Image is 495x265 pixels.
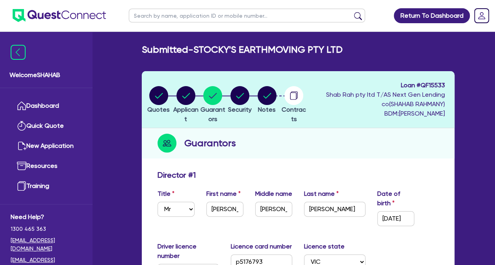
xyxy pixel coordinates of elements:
[11,45,26,60] img: icon-menu-close
[282,106,306,123] span: Contracts
[17,121,26,131] img: quick-quote
[147,86,170,115] button: Quotes
[147,106,170,113] span: Quotes
[17,181,26,191] img: training
[304,242,345,251] label: Licence state
[11,236,82,253] a: [EMAIL_ADDRESS][DOMAIN_NAME]
[17,161,26,171] img: resources
[129,9,365,22] input: Search by name, application ID or mobile number...
[394,8,470,23] a: Return To Dashboard
[377,189,414,208] label: Date of birth
[310,109,445,118] span: BDM: [PERSON_NAME]
[257,86,277,115] button: Notes
[172,86,199,124] button: Applicant
[11,225,82,233] span: 1300 465 363
[228,106,252,113] span: Security
[206,189,241,199] label: First name
[11,116,82,136] a: Quick Quote
[11,156,82,176] a: Resources
[158,134,176,153] img: step-icon
[173,106,198,123] span: Applicant
[471,6,492,26] a: Dropdown toggle
[280,86,308,124] button: Contracts
[158,189,174,199] label: Title
[310,81,445,90] span: Loan # QF15533
[13,9,106,22] img: quest-connect-logo-blue
[377,211,414,226] input: DD / MM / YYYY
[158,170,196,180] h3: Director # 1
[142,44,343,55] h2: Submitted - STOCKY'S EARTHMOVING PTY LTD
[228,86,252,115] button: Security
[9,70,83,80] span: Welcome SHAHAB
[184,136,236,150] h2: Guarantors
[11,212,82,222] span: Need Help?
[17,141,26,151] img: new-application
[258,106,276,113] span: Notes
[231,242,292,251] label: Licence card number
[326,91,445,108] span: Shab Rah pty ltd T/AS Next Gen Lending co ( SHAHAB RAHMANY )
[200,106,225,123] span: Guarantors
[199,86,226,124] button: Guarantors
[11,136,82,156] a: New Application
[158,242,219,261] label: Driver licence number
[11,96,82,116] a: Dashboard
[11,176,82,196] a: Training
[304,189,339,199] label: Last name
[255,189,292,199] label: Middle name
